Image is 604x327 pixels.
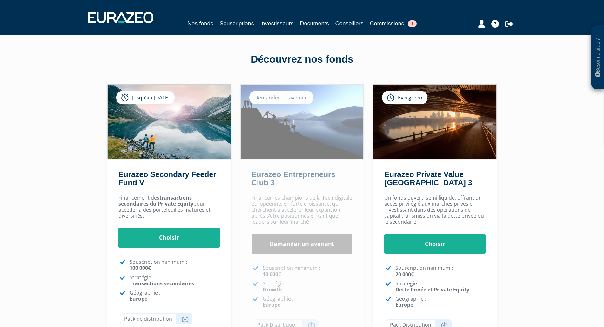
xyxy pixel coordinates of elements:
p: Géographie : [130,290,220,302]
strong: Europe [263,301,280,308]
span: 1 [408,20,417,27]
a: Eurazeo Secondary Feeder Fund V [118,170,216,187]
a: Documents [300,19,329,28]
p: Souscription minimum : [395,265,486,277]
p: Stratégie : [130,275,220,287]
a: Eurazeo Entrepreneurs Club 3 [252,170,335,187]
a: Demander un avenant [252,234,353,254]
a: Eurazeo Private Value [GEOGRAPHIC_DATA] 3 [384,170,472,187]
a: Choisir [118,228,220,248]
strong: 20 000€ [395,271,414,278]
div: Découvrez nos fonds [121,52,483,67]
img: Eurazeo Entrepreneurs Club 3 [241,85,364,159]
strong: 10 000€ [263,271,281,278]
a: Pack de distribution [120,313,192,324]
img: Eurazeo Private Value Europe 3 [373,85,496,159]
p: Géographie : [263,296,353,308]
div: Jusqu’au [DATE] [116,91,175,104]
a: Souscriptions [219,19,254,28]
a: Choisir [384,234,486,254]
strong: Europe [395,301,413,308]
p: Besoin d'aide ? [594,29,601,86]
div: Evergreen [382,91,427,104]
strong: 100 000€ [130,264,151,271]
a: Nos fonds [187,19,213,29]
p: Souscription minimum : [263,265,353,277]
p: Stratégie : [263,281,353,293]
strong: Growth [263,286,282,293]
a: Investisseurs [260,19,293,28]
a: Commissions1 [370,19,417,28]
p: Financement des pour accéder à des portefeuilles matures et diversifiés. [118,195,220,219]
p: Stratégie : [395,281,486,293]
p: Un fonds ouvert, semi liquide, offrant un accès privilégié aux marchés privés en investissant dan... [384,195,486,225]
strong: Dette Privée et Private Equity [395,286,469,293]
strong: Transactions secondaires [130,280,194,287]
p: Géographie : [395,296,486,308]
strong: transactions secondaires du Private Equity [118,194,193,207]
img: 1732889491-logotype_eurazeo_blanc_rvb.png [88,12,153,23]
strong: Europe [130,295,147,302]
p: Souscription minimum : [130,259,220,271]
p: Financer les champions de la Tech digitale européenne, en forte croissance, qui cherchent à accél... [252,195,353,225]
img: Eurazeo Secondary Feeder Fund V [108,85,231,159]
a: Conseillers [335,19,364,28]
div: Demander un avenant [249,91,313,104]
